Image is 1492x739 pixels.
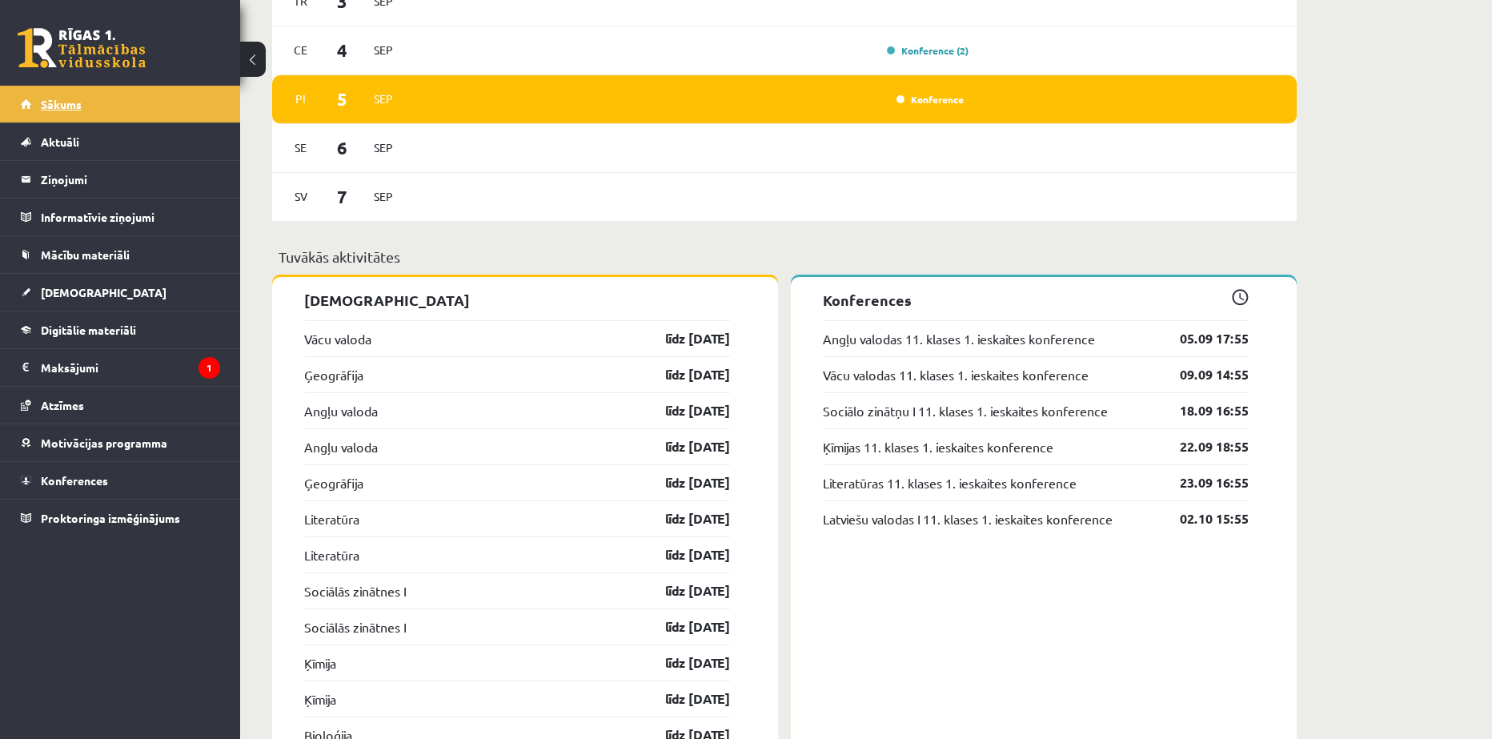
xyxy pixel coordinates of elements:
[284,38,318,62] span: Ce
[1156,401,1249,420] a: 18.09 16:55
[199,357,220,379] i: 1
[284,184,318,209] span: Sv
[21,500,220,536] a: Proktoringa izmēģinājums
[41,161,220,198] legend: Ziņojumi
[637,509,730,528] a: līdz [DATE]
[41,349,220,386] legend: Maksājumi
[318,183,367,210] span: 7
[21,462,220,499] a: Konferences
[823,509,1113,528] a: Latviešu valodas I 11. klases 1. ieskaites konference
[637,689,730,709] a: līdz [DATE]
[41,97,82,111] span: Sākums
[21,86,220,122] a: Sākums
[637,329,730,348] a: līdz [DATE]
[21,123,220,160] a: Aktuāli
[304,329,371,348] a: Vācu valoda
[21,424,220,461] a: Motivācijas programma
[823,473,1077,492] a: Literatūras 11. klases 1. ieskaites konference
[304,437,378,456] a: Angļu valoda
[823,329,1095,348] a: Angļu valodas 11. klases 1. ieskaites konference
[318,86,367,112] span: 5
[284,86,318,111] span: Pi
[304,289,730,311] p: [DEMOGRAPHIC_DATA]
[21,161,220,198] a: Ziņojumi
[21,387,220,424] a: Atzīmes
[304,545,359,564] a: Literatūra
[1156,473,1249,492] a: 23.09 16:55
[823,401,1108,420] a: Sociālo zinātņu I 11. klases 1. ieskaites konference
[41,285,166,299] span: [DEMOGRAPHIC_DATA]
[318,135,367,161] span: 6
[21,311,220,348] a: Digitālie materiāli
[1156,437,1249,456] a: 22.09 18:55
[637,437,730,456] a: līdz [DATE]
[41,511,180,525] span: Proktoringa izmēģinājums
[887,44,969,57] a: Konference (2)
[304,365,363,384] a: Ģeogrāfija
[284,135,318,160] span: Se
[41,247,130,262] span: Mācību materiāli
[1156,509,1249,528] a: 02.10 15:55
[367,135,400,160] span: Sep
[823,437,1053,456] a: Ķīmijas 11. klases 1. ieskaites konference
[1156,365,1249,384] a: 09.09 14:55
[21,199,220,235] a: Informatīvie ziņojumi
[304,509,359,528] a: Literatūra
[18,28,146,68] a: Rīgas 1. Tālmācības vidusskola
[637,581,730,600] a: līdz [DATE]
[367,86,400,111] span: Sep
[304,473,363,492] a: Ģeogrāfija
[1156,329,1249,348] a: 05.09 17:55
[41,473,108,488] span: Konferences
[41,398,84,412] span: Atzīmes
[823,365,1089,384] a: Vācu valodas 11. klases 1. ieskaites konference
[637,617,730,637] a: līdz [DATE]
[304,401,378,420] a: Angļu valoda
[21,274,220,311] a: [DEMOGRAPHIC_DATA]
[367,38,400,62] span: Sep
[637,401,730,420] a: līdz [DATE]
[637,365,730,384] a: līdz [DATE]
[41,199,220,235] legend: Informatīvie ziņojumi
[637,473,730,492] a: līdz [DATE]
[318,37,367,63] span: 4
[304,689,336,709] a: Ķīmija
[823,289,1249,311] p: Konferences
[304,581,406,600] a: Sociālās zinātnes I
[41,323,136,337] span: Digitālie materiāli
[21,349,220,386] a: Maksājumi1
[637,545,730,564] a: līdz [DATE]
[279,246,1290,267] p: Tuvākās aktivitātes
[41,436,167,450] span: Motivācijas programma
[41,135,79,149] span: Aktuāli
[304,653,336,673] a: Ķīmija
[367,184,400,209] span: Sep
[896,93,964,106] a: Konference
[304,617,406,637] a: Sociālās zinātnes I
[21,236,220,273] a: Mācību materiāli
[637,653,730,673] a: līdz [DATE]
